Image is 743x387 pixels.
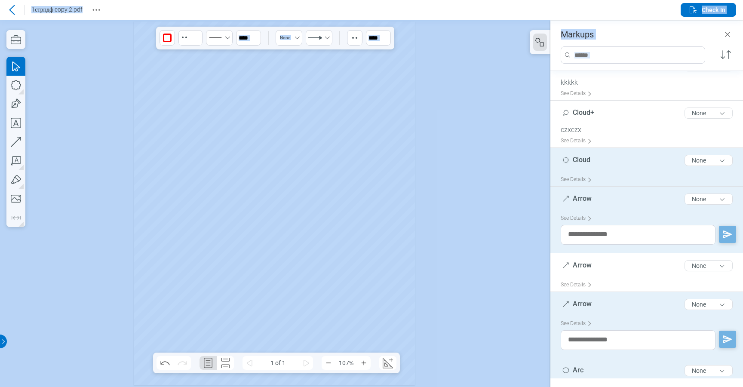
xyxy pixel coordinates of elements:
[379,356,396,370] button: Create Scale
[157,356,174,370] button: Undo
[89,3,103,17] button: Revision History
[685,155,733,166] button: None
[357,356,371,370] button: Zoom In
[573,300,592,308] span: Arrow
[685,193,733,205] button: None
[685,107,733,119] button: None
[256,356,299,370] span: 1 of 1
[573,108,594,117] span: Cloud+
[276,30,302,46] button: Select None
[280,35,290,40] div: None
[306,30,332,46] button: Select LineEndSolidArrow
[561,173,596,186] div: See Details
[561,87,596,100] div: See Details
[174,356,191,370] button: Redo
[322,356,335,370] button: Zoom Out
[573,261,592,269] span: Arrow
[702,6,725,14] span: Check In
[561,278,596,292] div: See Details
[573,366,583,374] span: Arc
[561,317,596,330] div: See Details
[31,6,83,13] span: 1стрпдф copy 2.pdf
[335,356,357,370] span: 107%
[573,194,592,203] span: Arrow
[561,29,594,40] h3: Markups
[681,3,736,17] button: Check In
[685,260,733,271] button: None
[206,30,233,46] button: Select Solid
[561,212,596,225] div: See Details
[561,126,740,134] div: czxczx
[722,29,733,40] button: Close
[685,365,733,376] button: None
[200,356,217,370] button: Single Page Layout
[685,299,733,310] button: None
[561,78,740,87] div: kkkkk
[217,356,234,370] button: Continuous Page Layout
[561,134,596,147] div: See Details
[573,156,590,164] span: Cloud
